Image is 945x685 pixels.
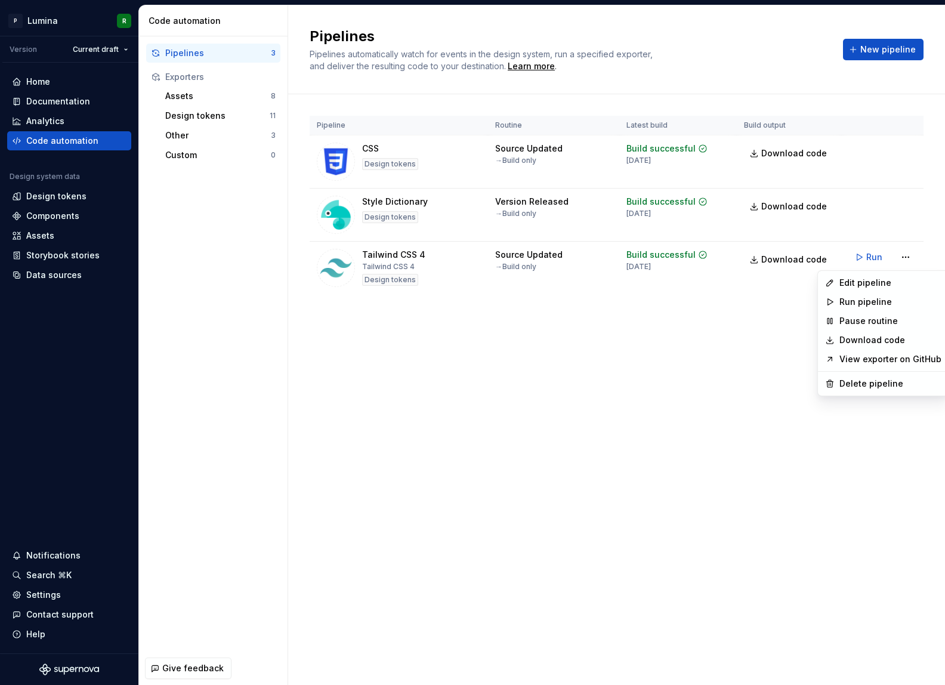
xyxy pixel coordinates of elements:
div: Edit pipeline [839,277,941,289]
div: Pause routine [839,315,941,327]
a: Download code [839,334,941,346]
div: Delete pipeline [839,378,941,390]
div: Run pipeline [839,296,941,308]
a: View exporter on GitHub [839,353,941,365]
